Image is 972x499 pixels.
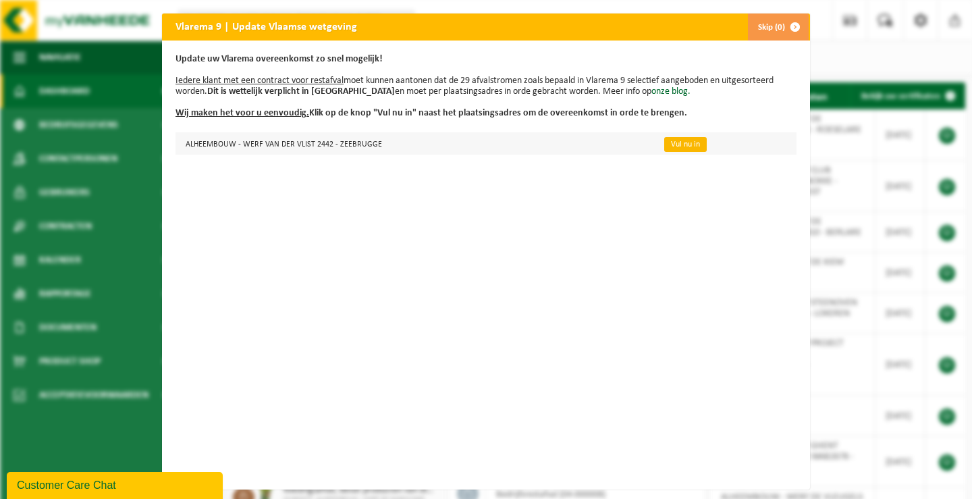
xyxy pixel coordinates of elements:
[664,137,707,152] a: Vul nu in
[651,86,691,97] a: onze blog.
[175,76,344,86] u: Iedere klant met een contract voor restafval
[747,14,809,41] button: Skip (0)
[175,54,796,119] p: moet kunnen aantonen dat de 29 afvalstromen zoals bepaald in Vlarema 9 selectief aangeboden en ui...
[7,469,225,499] iframe: chat widget
[207,86,395,97] b: Dit is wettelijk verplicht in [GEOGRAPHIC_DATA]
[175,54,383,64] b: Update uw Vlarema overeenkomst zo snel mogelijk!
[162,14,371,39] h2: Vlarema 9 | Update Vlaamse wetgeving
[175,132,653,155] td: ALHEEMBOUW - WERF VAN DER VLIST 2442 - ZEEBRUGGE
[175,108,309,118] u: Wij maken het voor u eenvoudig.
[175,108,687,118] b: Klik op de knop "Vul nu in" naast het plaatsingsadres om de overeenkomst in orde te brengen.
